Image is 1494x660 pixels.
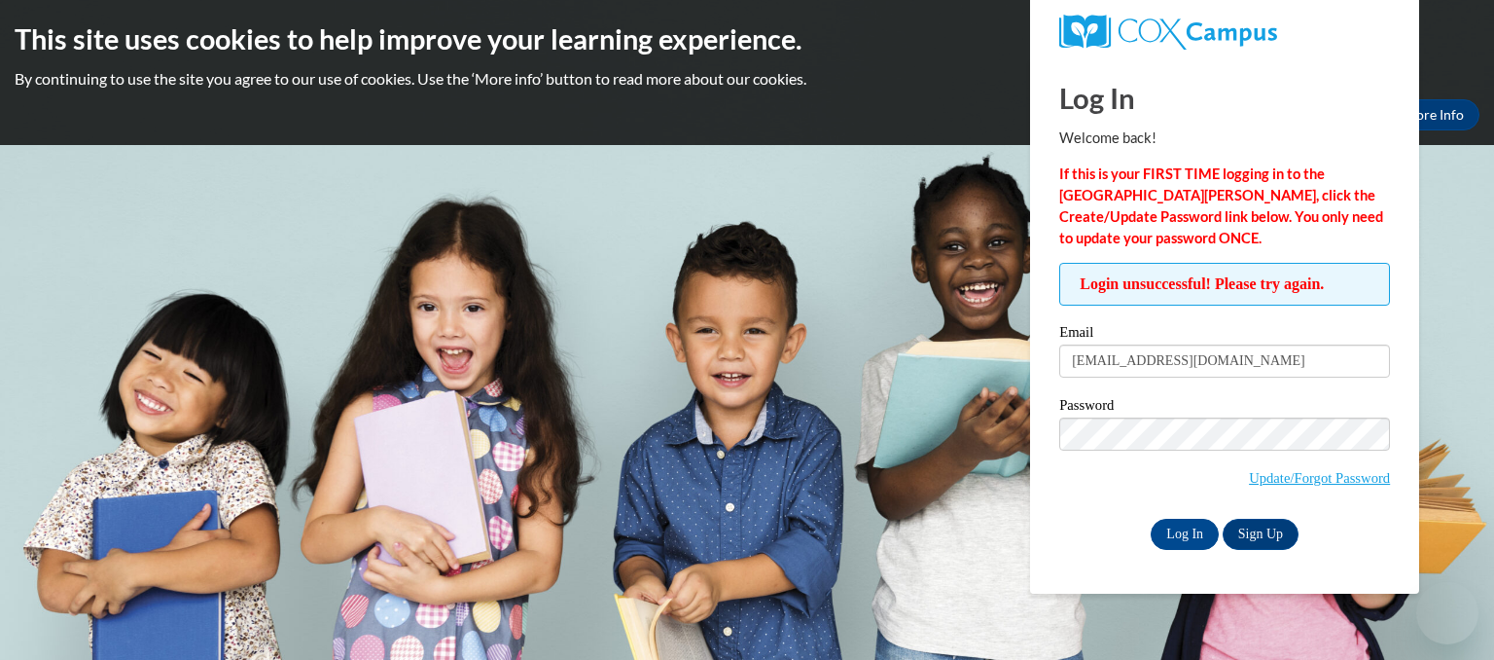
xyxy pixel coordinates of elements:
label: Email [1059,325,1390,345]
img: COX Campus [1059,15,1277,50]
a: More Info [1388,99,1479,130]
h2: This site uses cookies to help improve your learning experience. [15,19,1479,58]
span: Login unsuccessful! Please try again. [1059,263,1390,306]
a: COX Campus [1059,15,1390,50]
a: Update/Forgot Password [1249,470,1390,486]
h1: Log In [1059,78,1390,118]
strong: If this is your FIRST TIME logging in to the [GEOGRAPHIC_DATA][PERSON_NAME], click the Create/Upd... [1059,165,1383,246]
p: By continuing to use the site you agree to our use of cookies. Use the ‘More info’ button to read... [15,68,1479,90]
a: Sign Up [1223,519,1298,550]
p: Welcome back! [1059,128,1390,149]
iframe: Button to launch messaging window [1416,582,1478,644]
input: Log In [1151,519,1219,550]
label: Password [1059,398,1390,418]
